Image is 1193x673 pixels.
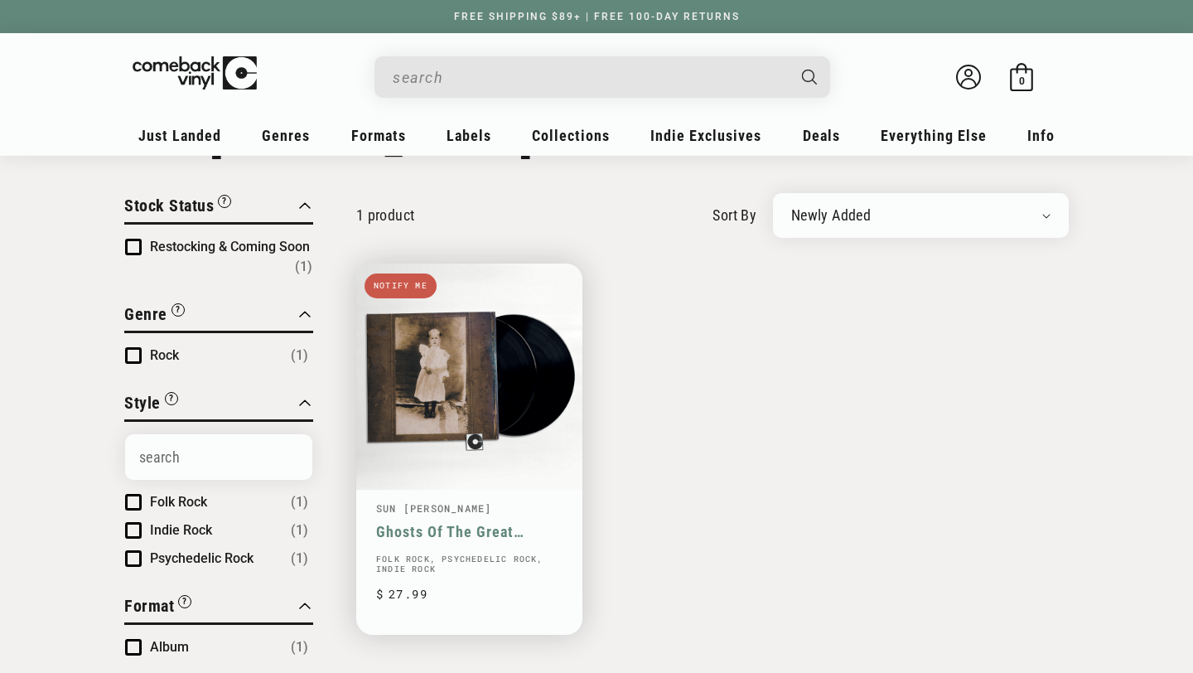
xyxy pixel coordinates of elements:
button: Filter by Genre [124,302,185,331]
p: 1 product [356,206,414,224]
span: Number of products: (1) [295,257,312,277]
span: Album [150,639,189,655]
span: Collections [532,127,610,144]
span: Formats [351,127,406,144]
span: Deals [803,127,840,144]
label: sort by [712,204,756,226]
span: Stock Status [124,196,214,215]
span: Style [124,393,161,413]
span: Number of products: (1) [291,492,308,512]
span: Number of products: (1) [291,346,308,366]
button: Filter by Stock Status [124,193,231,222]
span: Folk Rock [150,494,207,510]
span: Restocking & Coming Soon [150,239,310,254]
span: Rock [150,347,179,363]
span: Number of products: (1) [291,549,308,569]
a: Ghosts Of The Great Highway [376,523,563,540]
span: 0 [1019,75,1025,87]
div: Search [374,56,830,98]
span: Number of products: (1) [291,520,308,540]
button: Search [788,56,833,98]
span: Psychedelic Rock [150,550,254,566]
span: Just Landed [138,127,221,144]
button: Filter by Format [124,593,191,622]
span: Genres [262,127,310,144]
span: Info [1027,127,1055,144]
button: Filter by Style [124,390,178,419]
span: Number of products: (1) [291,637,308,657]
input: When autocomplete results are available use up and down arrows to review and enter to select [393,61,785,94]
a: Sun [PERSON_NAME] [376,501,491,515]
a: FREE SHIPPING $89+ | FREE 100-DAY RETURNS [437,11,756,22]
span: Indie Exclusives [650,127,761,144]
span: Labels [447,127,491,144]
span: Everything Else [881,127,987,144]
input: Search Options [125,434,312,480]
span: Genre [124,304,167,324]
span: Format [124,596,174,616]
span: Indie Rock [150,522,212,538]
